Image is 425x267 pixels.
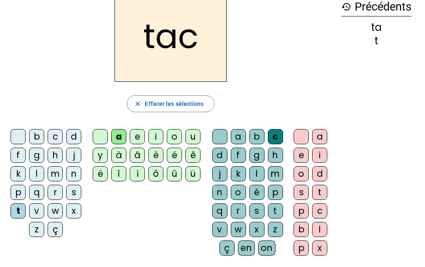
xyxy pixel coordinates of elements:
div: p [11,185,26,200]
div: v [212,222,227,237]
div: t [268,203,283,218]
div: â [130,148,145,163]
div: l [249,166,265,181]
div: ï [130,166,145,181]
div: ç [48,222,63,237]
div: s [249,203,265,218]
div: w [231,222,246,237]
mat-icon: history [341,2,351,12]
div: ç [219,240,235,256]
div: b [249,129,265,144]
div: ta [341,22,412,32]
div: e [294,148,309,163]
div: a [231,129,246,144]
div: m [48,166,63,181]
div: t [341,36,412,46]
div: p [294,240,309,256]
div: m [268,166,283,181]
div: d [212,148,227,163]
div: d [312,166,327,181]
div: n [212,185,227,200]
div: l [312,222,327,237]
div: d [66,129,81,144]
div: c [268,129,283,144]
div: c [48,129,63,144]
div: g [249,148,265,163]
div: r [48,185,63,200]
div: k [11,166,26,181]
div: q [29,185,44,200]
div: q [212,203,227,218]
div: en [238,240,255,256]
div: b [29,129,44,144]
div: x [312,240,327,256]
div: a [312,129,327,144]
div: û [167,166,182,181]
div: s [66,185,81,200]
div: r [231,203,246,218]
div: ü [185,166,200,181]
div: ë [93,166,108,181]
div: f [231,148,246,163]
div: n [66,166,81,181]
div: on [258,240,275,256]
div: o [294,166,309,181]
div: o [231,185,246,200]
span: Effacer les sélections [145,99,203,109]
div: t [312,185,327,200]
div: z [268,222,283,237]
div: h [268,148,283,163]
div: s [294,185,309,200]
div: g [29,148,44,163]
div: w [48,203,63,218]
div: u [185,129,200,144]
div: à [111,148,126,163]
mat-icon: close [134,100,142,108]
div: l [29,166,44,181]
div: k [231,166,246,181]
div: y [93,148,108,163]
div: è [148,148,163,163]
div: j [66,148,81,163]
div: o [167,129,182,144]
div: c [312,203,327,218]
div: v [29,203,44,218]
div: é [167,148,182,163]
div: h [48,148,63,163]
div: j [212,166,227,181]
div: î [111,166,126,181]
div: p [268,185,283,200]
div: x [66,203,81,218]
div: f [11,148,26,163]
div: x [249,222,265,237]
button: Effacer les sélections [127,95,214,112]
div: ê [185,148,200,163]
div: i [312,148,327,163]
div: é [249,185,265,200]
div: z [29,222,44,237]
div: b [294,222,309,237]
div: p [294,203,309,218]
div: e [130,129,145,144]
div: t [11,203,26,218]
div: a [111,129,126,144]
div: i [148,129,163,144]
div: ô [148,166,163,181]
